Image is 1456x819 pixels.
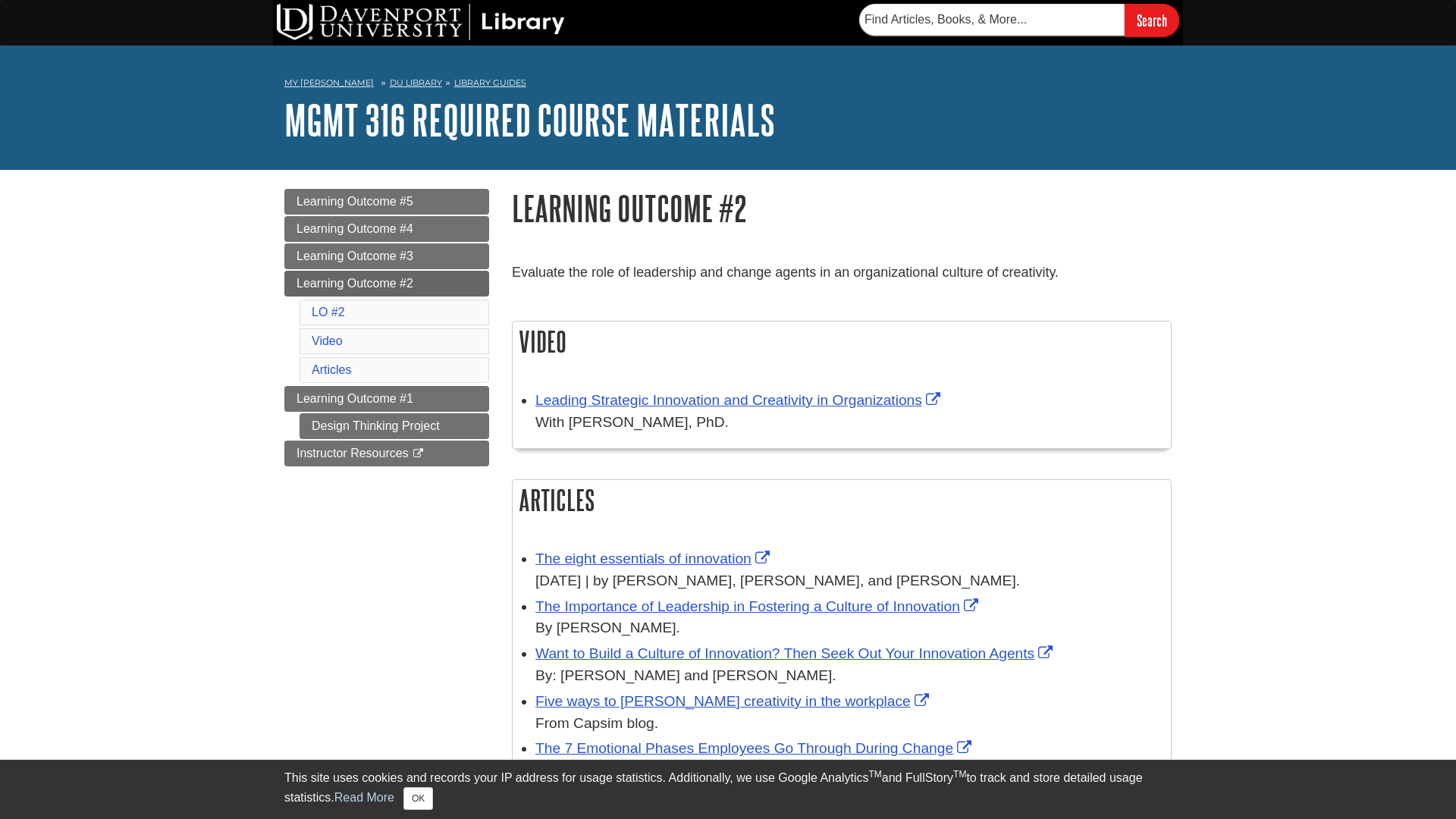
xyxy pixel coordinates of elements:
[512,265,1059,280] span: Evaluate the role of leadership and change agents in an organizational culture of creativity.
[334,791,394,804] a: Read More
[284,271,489,297] a: Learning Outcome #2
[535,693,933,709] a: Link opens in new window
[312,334,343,347] a: Video
[513,480,1171,520] h2: Articles
[412,449,425,459] i: This link opens in a new window
[284,73,1172,97] nav: breadcrumb
[277,4,565,40] img: DU Library
[297,277,413,290] span: Learning Outcome #2
[403,787,433,810] button: Close
[535,645,1056,661] a: Link opens in new window
[535,713,1163,735] div: From Capsim blog.
[297,249,413,262] span: Learning Outcome #3
[390,77,442,88] a: DU Library
[297,222,413,235] span: Learning Outcome #4
[284,77,374,89] a: My [PERSON_NAME]
[859,4,1179,36] form: Searches DU Library's articles, books, and more
[312,306,345,318] a: LO #2
[284,243,489,269] a: Learning Outcome #3
[535,570,1163,592] div: [DATE] | by [PERSON_NAME], [PERSON_NAME], and [PERSON_NAME].
[512,189,1172,227] h1: Learning Outcome #2
[1125,4,1179,36] input: Search
[535,617,1163,639] div: By [PERSON_NAME].
[859,4,1125,36] input: Find Articles, Books, & More...
[284,189,489,215] a: Learning Outcome #5
[535,598,982,614] a: Link opens in new window
[535,392,944,408] a: Link opens in new window
[535,740,975,756] a: Link opens in new window
[312,363,351,376] a: Articles
[868,769,881,780] sup: TM
[297,392,413,405] span: Learning Outcome #1
[535,412,1163,434] div: With [PERSON_NAME], PhD.
[297,447,409,460] span: Instructor Resources
[953,769,966,780] sup: TM
[454,77,526,88] a: Library Guides
[300,413,489,439] a: Design Thinking Project
[284,769,1172,810] div: This site uses cookies and records your IP address for usage statistics. Additionally, we use Goo...
[535,551,773,566] a: Link opens in new window
[284,386,489,412] a: Learning Outcome #1
[535,665,1163,687] div: By: [PERSON_NAME] and [PERSON_NAME].
[297,195,413,208] span: Learning Outcome #5
[513,322,1171,362] h2: Video
[284,216,489,242] a: Learning Outcome #4
[284,189,489,466] div: Guide Page Menu
[284,96,775,143] a: MGMT 316 Required Course Materials
[284,441,489,466] a: Instructor Resources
